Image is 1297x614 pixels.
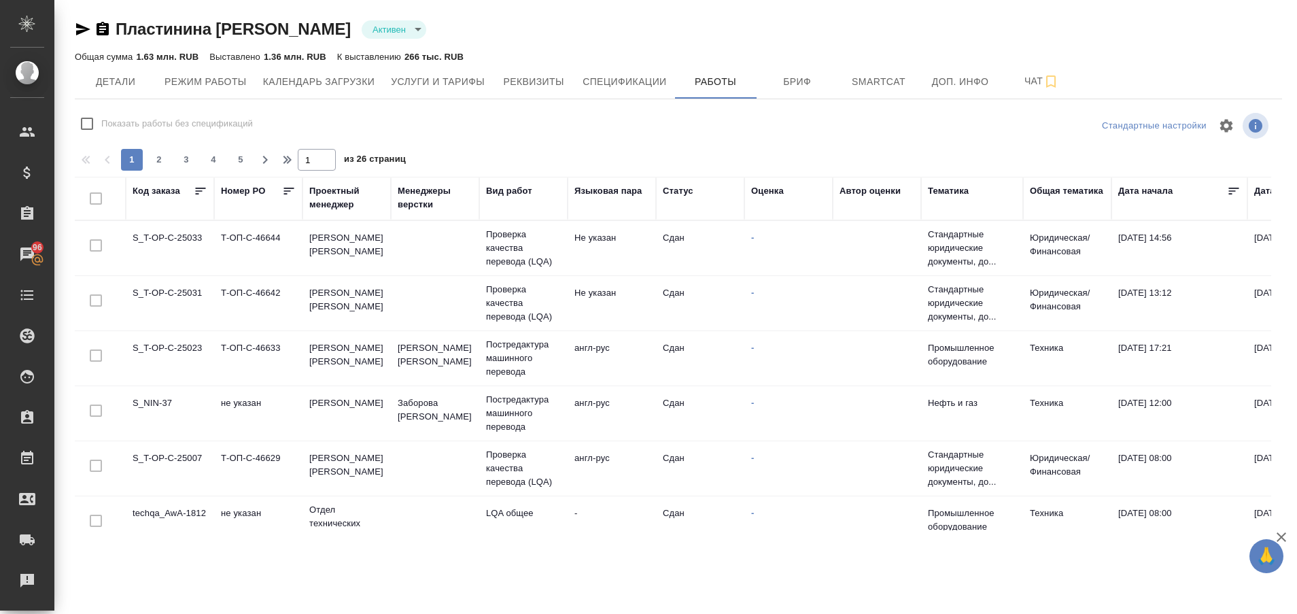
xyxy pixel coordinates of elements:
td: Сдан [656,500,744,547]
p: Стандартные юридические документы, до... [928,228,1016,269]
span: 96 [24,241,50,254]
a: Пластинина [PERSON_NAME] [116,20,351,38]
button: 3 [175,149,197,171]
td: Сдан [656,445,744,492]
div: Код заказа [133,184,180,198]
span: Реквизиты [501,73,566,90]
button: 4 [203,149,224,171]
td: Сдан [656,279,744,327]
td: S_T-OP-C-25033 [126,224,214,272]
p: Проверка качества перевода (LQA) [486,228,561,269]
span: Smartcat [846,73,912,90]
div: Номер PO [221,184,265,198]
div: Тематика [928,184,969,198]
p: К выставлению [337,52,404,62]
td: [PERSON_NAME] [PERSON_NAME] [302,279,391,327]
span: Спецификации [583,73,666,90]
td: S_T-OP-C-25007 [126,445,214,492]
p: Стандартные юридические документы, до... [928,283,1016,324]
span: Бриф [765,73,830,90]
button: 5 [230,149,252,171]
td: Сдан [656,335,744,382]
div: Дата начала [1118,184,1173,198]
button: Активен [368,24,410,35]
td: [DATE] 14:56 [1111,224,1247,272]
td: Сдан [656,224,744,272]
td: Т-ОП-С-46633 [214,335,302,382]
span: Доп. инфо [928,73,993,90]
td: англ-рус [568,390,656,437]
td: S_T-OP-C-25023 [126,335,214,382]
td: Техника [1023,390,1111,437]
a: - [751,288,754,298]
td: не указан [214,390,302,437]
a: - [751,233,754,243]
td: [DATE] 13:12 [1111,279,1247,327]
button: Скопировать ссылку [94,21,111,37]
td: англ-рус [568,335,656,382]
a: - [751,398,754,408]
td: [PERSON_NAME] [PERSON_NAME] [391,335,479,382]
button: 🙏 [1249,539,1283,573]
span: Настроить таблицу [1210,109,1243,142]
td: Т-ОП-С-46629 [214,445,302,492]
td: [DATE] 08:00 [1111,500,1247,547]
span: Календарь загрузки [263,73,375,90]
td: techqa_AwA-1812 [126,500,214,547]
button: 2 [148,149,170,171]
p: 266 тыс. RUB [404,52,464,62]
td: Техника [1023,500,1111,547]
p: 1.63 млн. RUB [136,52,198,62]
td: Юридическая/Финансовая [1023,279,1111,327]
div: Активен [362,20,426,39]
div: Менеджеры верстки [398,184,472,211]
p: Промышленное оборудование [928,507,1016,534]
div: Проектный менеджер [309,184,384,211]
span: 5 [230,153,252,167]
button: Скопировать ссылку для ЯМессенджера [75,21,91,37]
td: Сдан [656,390,744,437]
p: Постредактура машинного перевода [486,393,561,434]
a: - [751,343,754,353]
p: Проверка качества перевода (LQA) [486,448,561,489]
p: Выставлено [209,52,264,62]
span: Показать работы без спецификаций [101,117,253,131]
td: [PERSON_NAME] [PERSON_NAME] [302,224,391,272]
p: Промышленное оборудование [928,341,1016,369]
span: 🙏 [1255,542,1278,570]
td: англ-рус [568,445,656,492]
td: [PERSON_NAME] [302,390,391,437]
td: Не указан [568,279,656,327]
p: Стандартные юридические документы, до... [928,448,1016,489]
td: Юридическая/Финансовая [1023,445,1111,492]
td: Т-ОП-С-46644 [214,224,302,272]
td: [DATE] 08:00 [1111,445,1247,492]
td: [DATE] 17:21 [1111,335,1247,382]
td: Отдел технических переводов [302,496,391,551]
td: [PERSON_NAME] [PERSON_NAME] [302,445,391,492]
td: не указан [214,500,302,547]
span: 2 [148,153,170,167]
span: Посмотреть информацию [1243,113,1271,139]
div: split button [1099,116,1210,137]
td: - [568,500,656,547]
div: Общая тематика [1030,184,1103,198]
div: Языковая пара [574,184,642,198]
td: S_NIN-37 [126,390,214,437]
div: Вид работ [486,184,532,198]
p: LQA общее [486,507,561,520]
td: Т-ОП-С-46642 [214,279,302,327]
p: Постредактура машинного перевода [486,338,561,379]
span: 4 [203,153,224,167]
p: Общая сумма [75,52,136,62]
a: - [751,508,754,518]
p: Проверка качества перевода (LQA) [486,283,561,324]
div: Статус [663,184,693,198]
td: [PERSON_NAME] [PERSON_NAME] [302,335,391,382]
span: Чат [1009,73,1075,90]
div: Оценка [751,184,784,198]
div: Автор оценки [840,184,901,198]
span: 3 [175,153,197,167]
a: 96 [3,237,51,271]
span: Услуги и тарифы [391,73,485,90]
